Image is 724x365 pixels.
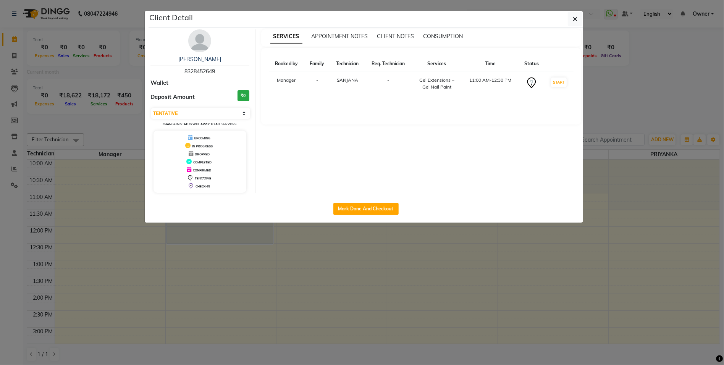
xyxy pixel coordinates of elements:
th: Services [412,56,462,72]
th: Booked by [269,56,304,72]
span: UPCOMING [194,136,210,140]
span: SANJANA [337,77,358,83]
td: - [304,72,330,95]
small: Change in status will apply to all services. [163,122,237,126]
td: - [365,72,412,95]
span: DROPPED [195,152,210,156]
th: Technician [330,56,365,72]
span: APPOINTMENT NOTES [312,33,368,40]
span: CONFIRMED [193,168,211,172]
button: Mark Done And Checkout [333,203,399,215]
td: Manager [269,72,304,95]
span: CHECK-IN [196,184,210,188]
span: CONSUMPTION [423,33,463,40]
span: IN PROGRESS [192,144,213,148]
img: avatar [188,29,211,52]
button: START [551,78,567,87]
span: Wallet [150,79,168,87]
span: Deposit Amount [150,93,195,102]
span: CLIENT NOTES [377,33,414,40]
span: COMPLETED [193,160,212,164]
th: Status [519,56,545,72]
span: TENTATIVE [195,176,211,180]
h5: Client Detail [149,12,193,23]
a: [PERSON_NAME] [178,56,221,63]
th: Req. Technician [365,56,412,72]
div: Gel Extensions + Gel Nail Paint [416,77,457,90]
h3: ₹0 [238,90,249,101]
td: 11:00 AM-12:30 PM [462,72,519,95]
th: Time [462,56,519,72]
span: SERVICES [270,30,302,44]
th: Family [304,56,330,72]
span: 8328452649 [184,68,215,75]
